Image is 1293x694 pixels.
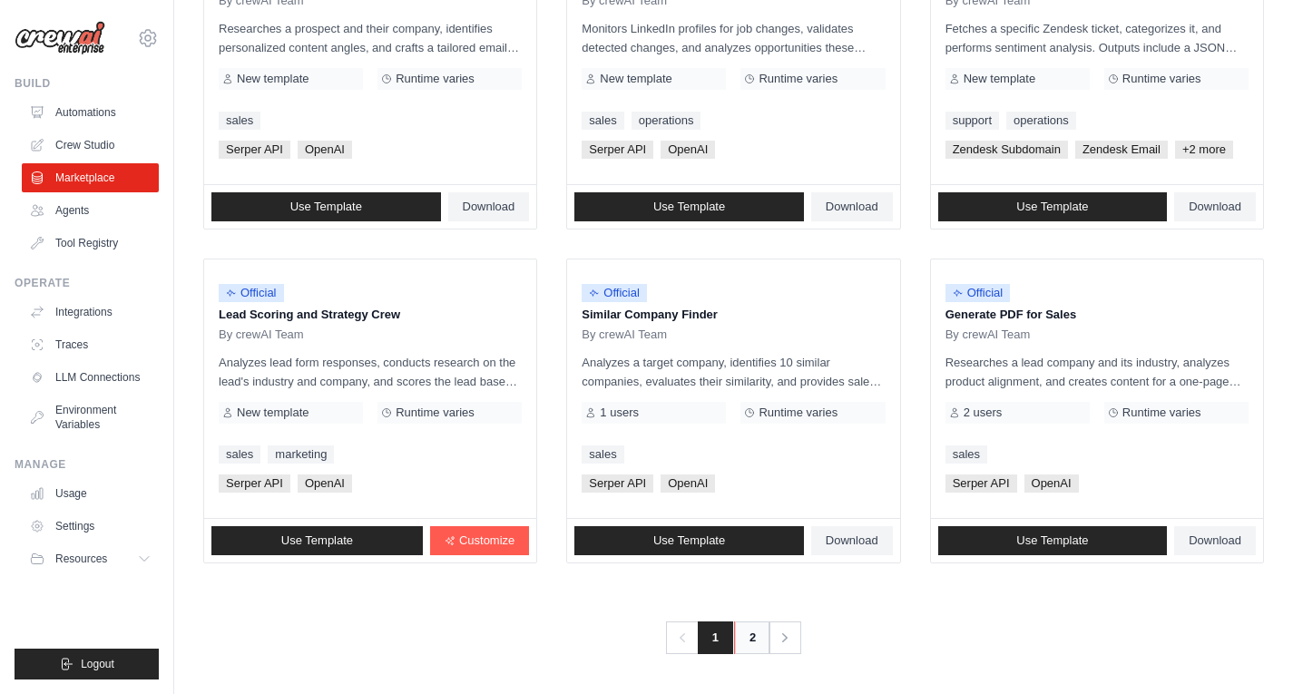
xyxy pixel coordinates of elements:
span: Use Template [290,200,362,214]
span: Serper API [219,141,290,159]
a: Settings [22,512,159,541]
a: Usage [22,479,159,508]
p: Similar Company Finder [582,306,885,324]
span: Resources [55,552,107,566]
a: sales [582,445,623,464]
span: Download [463,200,515,214]
a: Download [811,526,893,555]
div: Operate [15,276,159,290]
a: Use Template [211,526,423,555]
img: Logo [15,21,105,55]
a: Use Template [938,526,1168,555]
a: sales [582,112,623,130]
span: By crewAI Team [945,327,1031,342]
span: By crewAI Team [582,327,667,342]
span: Serper API [219,474,290,493]
a: Use Template [574,192,804,221]
span: Zendesk Subdomain [945,141,1068,159]
span: Use Template [1016,200,1088,214]
a: Agents [22,196,159,225]
p: Generate PDF for Sales [945,306,1249,324]
span: 1 [698,621,733,654]
button: Logout [15,649,159,679]
a: Crew Studio [22,131,159,160]
a: Marketplace [22,163,159,192]
span: OpenAI [661,141,715,159]
p: Lead Scoring and Strategy Crew [219,306,522,324]
a: Download [1174,192,1256,221]
span: OpenAI [1024,474,1079,493]
a: Traces [22,330,159,359]
a: Download [1174,526,1256,555]
a: Use Template [938,192,1168,221]
a: 2 [734,621,770,654]
span: Serper API [582,474,653,493]
span: Runtime varies [759,72,838,86]
span: New template [237,72,309,86]
p: Analyzes a target company, identifies 10 similar companies, evaluates their similarity, and provi... [582,353,885,391]
span: Zendesk Email [1075,141,1168,159]
p: Fetches a specific Zendesk ticket, categorizes it, and performs sentiment analysis. Outputs inclu... [945,19,1249,57]
span: Runtime varies [396,406,475,420]
span: Serper API [582,141,653,159]
span: Runtime varies [759,406,838,420]
span: Download [1189,200,1241,214]
a: operations [632,112,701,130]
span: Use Template [281,533,353,548]
span: Official [582,284,647,302]
span: Download [826,533,878,548]
span: OpenAI [298,141,352,159]
p: Analyzes lead form responses, conducts research on the lead's industry and company, and scores th... [219,353,522,391]
a: Download [811,192,893,221]
nav: Pagination [666,621,801,654]
span: New template [237,406,309,420]
a: sales [219,112,260,130]
span: Download [1189,533,1241,548]
a: Integrations [22,298,159,327]
a: operations [1006,112,1076,130]
span: 1 users [600,406,639,420]
span: OpenAI [298,474,352,493]
span: By crewAI Team [219,327,304,342]
p: Researches a lead company and its industry, analyzes product alignment, and creates content for a... [945,353,1249,391]
a: Download [448,192,530,221]
a: Use Template [211,192,441,221]
a: sales [945,445,987,464]
span: Logout [81,657,114,671]
a: Automations [22,98,159,127]
a: Environment Variables [22,396,159,439]
a: marketing [268,445,334,464]
span: Use Template [1016,533,1088,548]
span: Serper API [945,474,1017,493]
span: Official [219,284,284,302]
span: Use Template [653,533,725,548]
span: Runtime varies [1122,406,1201,420]
span: New template [964,72,1035,86]
a: sales [219,445,260,464]
p: Researches a prospect and their company, identifies personalized content angles, and crafts a tai... [219,19,522,57]
p: Monitors LinkedIn profiles for job changes, validates detected changes, and analyzes opportunitie... [582,19,885,57]
button: Resources [22,544,159,573]
span: +2 more [1175,141,1233,159]
a: Use Template [574,526,804,555]
a: support [945,112,999,130]
span: Customize [459,533,514,548]
div: Build [15,76,159,91]
span: Runtime varies [1122,72,1201,86]
span: OpenAI [661,474,715,493]
span: Official [945,284,1011,302]
span: Use Template [653,200,725,214]
span: Download [826,200,878,214]
a: LLM Connections [22,363,159,392]
a: Tool Registry [22,229,159,258]
span: New template [600,72,671,86]
div: Manage [15,457,159,472]
a: Customize [430,526,529,555]
span: 2 users [964,406,1003,420]
span: Runtime varies [396,72,475,86]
